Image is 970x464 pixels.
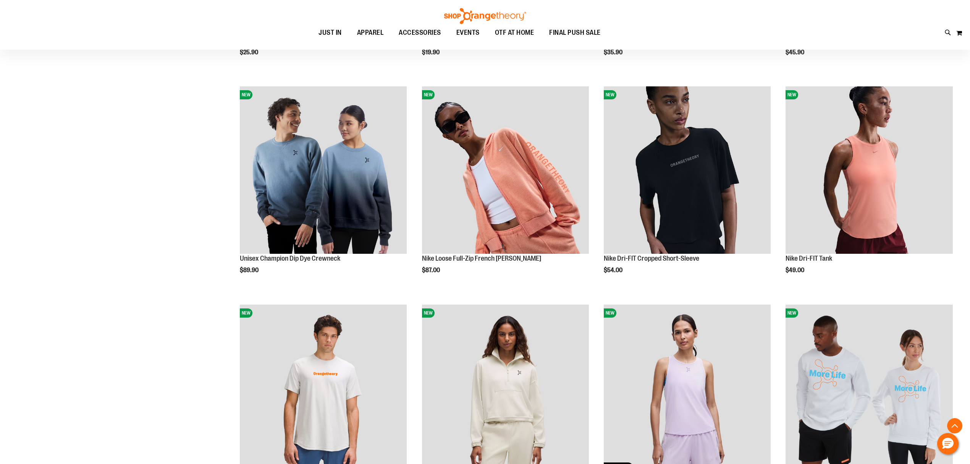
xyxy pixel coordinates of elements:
span: APPAREL [357,24,384,41]
a: FINAL PUSH SALE [542,24,608,42]
span: $54.00 [604,267,624,274]
a: ACCESSORIES [391,24,449,42]
span: $87.00 [422,267,441,274]
div: product [600,83,774,293]
a: APPAREL [349,24,391,42]
span: FINAL PUSH SALE [549,24,601,41]
span: $89.90 [240,267,260,274]
a: OTF AT HOME [487,24,542,42]
span: OTF AT HOME [495,24,534,41]
img: Nike Dri-FIT Tank [786,86,952,253]
span: $45.90 [786,49,805,56]
img: Nike Dri-FIT Cropped Short-Sleeve [604,86,771,253]
a: JUST IN [311,24,349,41]
span: NEW [604,90,616,99]
div: product [236,83,411,293]
span: NEW [422,308,435,318]
span: $19.90 [422,49,441,56]
span: $49.00 [786,267,805,274]
img: Shop Orangetheory [443,8,527,24]
span: ACCESSORIES [399,24,441,41]
span: NEW [604,308,616,318]
span: $25.90 [240,49,259,56]
span: NEW [786,308,798,318]
img: Nike Loose Full-Zip French Terry Hoodie [422,86,589,253]
a: Nike Loose Full-Zip French [PERSON_NAME] [422,255,541,262]
a: Nike Dri-FIT Cropped Short-Sleeve [604,255,699,262]
div: product [782,83,956,293]
span: NEW [786,90,798,99]
a: Nike Dri-FIT Cropped Short-SleeveNEW [604,86,771,255]
span: NEW [240,90,252,99]
span: EVENTS [456,24,480,41]
img: Unisex Champion Dip Dye Crewneck [240,86,407,253]
div: product [418,83,593,293]
a: Unisex Champion Dip Dye Crewneck [240,255,340,262]
span: NEW [240,308,252,318]
button: Back To Top [947,418,962,433]
a: Nike Loose Full-Zip French Terry HoodieNEW [422,86,589,255]
span: NEW [422,90,435,99]
span: $35.90 [604,49,624,56]
a: Nike Dri-FIT TankNEW [786,86,952,255]
button: Hello, have a question? Let’s chat. [937,433,959,454]
a: Unisex Champion Dip Dye CrewneckNEW [240,86,407,255]
a: Nike Dri-FIT Tank [786,255,832,262]
a: EVENTS [449,24,487,42]
span: JUST IN [318,24,342,41]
